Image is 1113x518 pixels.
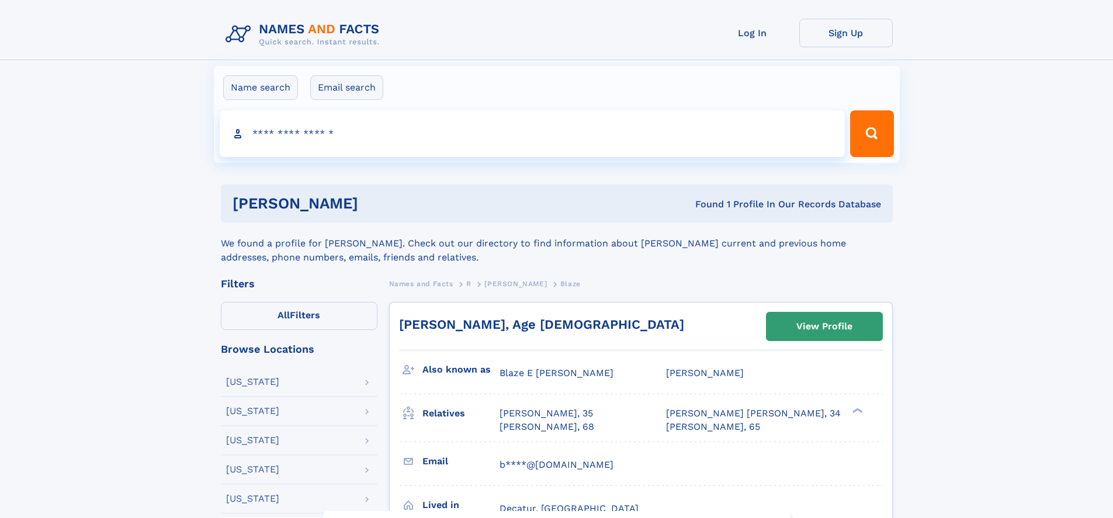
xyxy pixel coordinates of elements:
[484,276,547,291] a: [PERSON_NAME]
[422,495,500,515] h3: Lived in
[850,110,893,157] button: Search Button
[221,279,377,289] div: Filters
[850,407,864,415] div: ❯
[389,276,453,291] a: Names and Facts
[422,404,500,423] h3: Relatives
[799,19,893,47] a: Sign Up
[526,198,881,211] div: Found 1 Profile In Our Records Database
[221,223,893,265] div: We found a profile for [PERSON_NAME]. Check out our directory to find information about [PERSON_N...
[466,280,471,288] span: R
[560,280,581,288] span: Blaze
[666,420,760,433] a: [PERSON_NAME], 65
[226,494,279,503] div: [US_STATE]
[422,451,500,471] h3: Email
[226,465,279,474] div: [US_STATE]
[666,407,841,420] a: [PERSON_NAME] [PERSON_NAME], 34
[500,367,613,378] span: Blaze E [PERSON_NAME]
[399,317,684,332] a: [PERSON_NAME], Age [DEMOGRAPHIC_DATA]
[422,360,500,380] h3: Also known as
[706,19,799,47] a: Log In
[223,75,298,100] label: Name search
[310,75,383,100] label: Email search
[466,276,471,291] a: R
[666,367,744,378] span: [PERSON_NAME]
[233,196,527,211] h1: [PERSON_NAME]
[221,19,389,50] img: Logo Names and Facts
[226,377,279,387] div: [US_STATE]
[796,313,852,340] div: View Profile
[500,420,594,433] a: [PERSON_NAME], 68
[278,310,290,321] span: All
[500,503,639,514] span: Decatur, [GEOGRAPHIC_DATA]
[221,344,377,354] div: Browse Locations
[221,302,377,330] label: Filters
[767,312,882,340] a: View Profile
[220,110,845,157] input: search input
[226,406,279,416] div: [US_STATE]
[484,280,547,288] span: [PERSON_NAME]
[500,407,593,420] a: [PERSON_NAME], 35
[226,436,279,445] div: [US_STATE]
